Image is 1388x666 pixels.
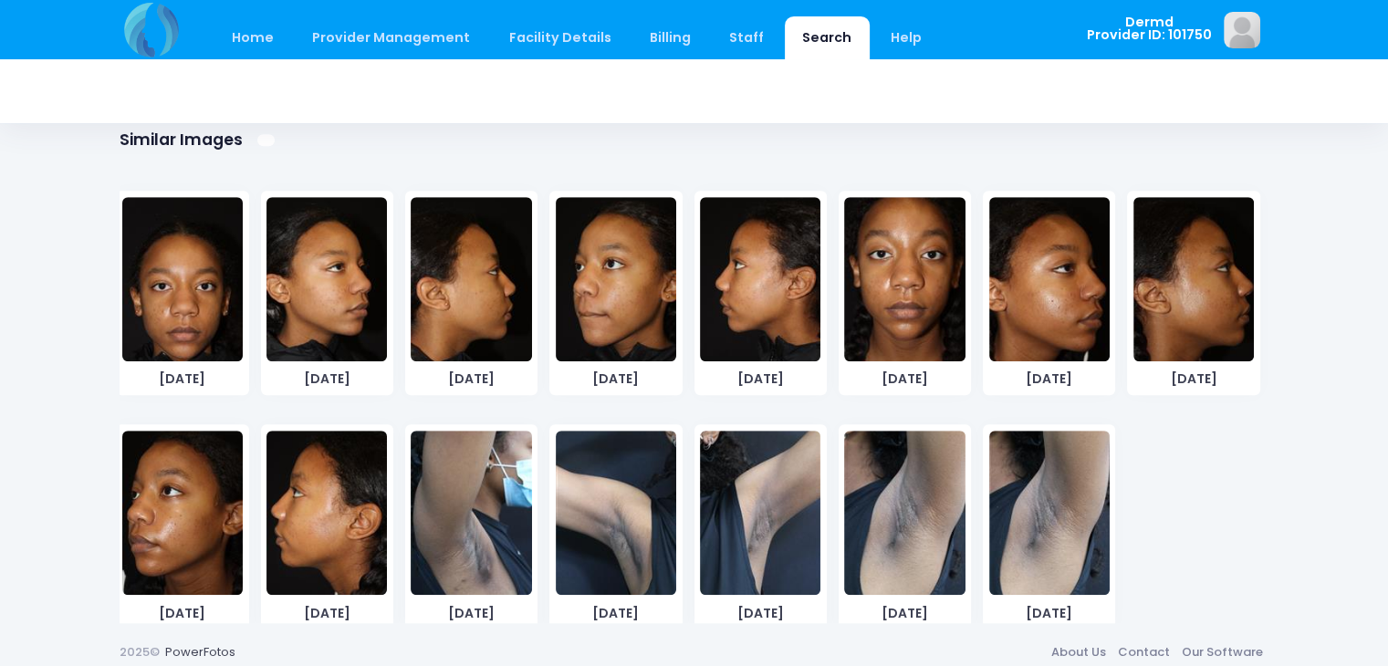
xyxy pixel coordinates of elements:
[989,369,1110,389] span: [DATE]
[266,197,387,361] img: image
[785,16,870,59] a: Search
[556,197,676,361] img: image
[295,16,488,59] a: Provider Management
[1133,197,1254,361] img: image
[700,369,820,389] span: [DATE]
[700,197,820,361] img: image
[844,604,965,623] span: [DATE]
[700,431,820,595] img: image
[266,604,387,623] span: [DATE]
[122,604,243,623] span: [DATE]
[556,431,676,595] img: image
[411,369,531,389] span: [DATE]
[120,643,160,661] span: 2025©
[844,197,965,361] img: image
[844,431,965,595] img: image
[989,431,1110,595] img: image
[122,197,243,361] img: image
[122,369,243,389] span: [DATE]
[491,16,629,59] a: Facility Details
[266,369,387,389] span: [DATE]
[700,604,820,623] span: [DATE]
[122,431,243,595] img: image
[1224,12,1260,48] img: image
[1087,16,1212,42] span: Dermd Provider ID: 101750
[120,130,243,150] h1: Similar Images
[556,604,676,623] span: [DATE]
[556,369,676,389] span: [DATE]
[872,16,939,59] a: Help
[266,431,387,595] img: image
[411,431,531,595] img: image
[1133,369,1254,389] span: [DATE]
[214,16,292,59] a: Home
[712,16,782,59] a: Staff
[989,604,1110,623] span: [DATE]
[989,197,1110,361] img: image
[411,197,531,361] img: image
[844,369,965,389] span: [DATE]
[631,16,708,59] a: Billing
[411,604,531,623] span: [DATE]
[165,643,235,661] a: PowerFotos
